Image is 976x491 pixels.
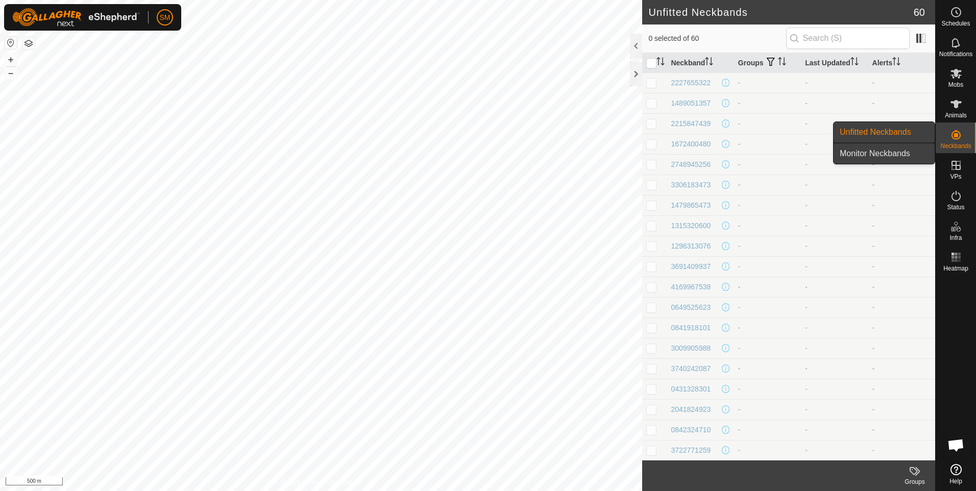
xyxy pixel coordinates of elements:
th: Alerts [868,53,935,73]
div: Open chat [941,430,971,460]
div: 1479865473 [671,200,711,211]
div: 3740242087 [671,363,711,374]
div: 3722771259 [671,445,711,456]
div: 4169967538 [671,282,711,292]
span: - [805,119,808,128]
a: Privacy Policy [281,478,319,487]
th: Neckband [667,53,734,73]
div: 2041824923 [671,404,711,415]
span: Neckbands [940,143,971,149]
div: 2215847439 [671,118,711,129]
td: - [868,399,935,420]
span: - [805,324,808,332]
span: SM [160,12,170,23]
div: Groups [894,477,935,486]
a: Monitor Neckbands [834,143,935,164]
span: - [805,446,808,454]
span: - [805,140,808,148]
img: Gallagher Logo [12,8,140,27]
span: - [805,262,808,271]
td: - [868,440,935,460]
div: 1315320600 [671,220,711,231]
span: Help [949,478,962,484]
span: VPs [950,174,961,180]
a: Contact Us [331,478,361,487]
td: - [734,317,801,338]
span: - [805,160,808,168]
td: - [734,72,801,93]
td: - [868,338,935,358]
span: - [805,283,808,291]
p-sorticon: Activate to sort [705,59,713,67]
td: - [734,154,801,175]
td: - [734,358,801,379]
td: - [868,256,935,277]
span: Heatmap [943,265,968,272]
div: 0649525623 [671,302,711,313]
div: 3306183473 [671,180,711,190]
span: - [805,99,808,107]
a: Unfitted Neckbands [834,122,935,142]
td: - [868,93,935,113]
span: Notifications [939,51,972,57]
p-sorticon: Activate to sort [656,59,665,67]
td: - [734,175,801,195]
div: 0841918101 [671,323,711,333]
td: - [868,154,935,175]
div: 3691409937 [671,261,711,272]
button: – [5,67,17,79]
p-sorticon: Activate to sort [778,59,786,67]
span: - [805,405,808,413]
td: - [734,256,801,277]
span: Infra [949,235,962,241]
span: - [805,364,808,373]
span: 60 [914,5,925,20]
span: Status [947,204,964,210]
td: - [734,277,801,297]
td: - [734,195,801,215]
span: Animals [945,112,967,118]
td: - [734,399,801,420]
th: Groups [734,53,801,73]
td: - [868,420,935,440]
td: - [868,317,935,338]
td: - [868,277,935,297]
div: 1489051357 [671,98,711,109]
div: 0842324710 [671,425,711,435]
div: 1296313076 [671,241,711,252]
td: - [734,338,801,358]
td: - [734,134,801,154]
button: Reset Map [5,37,17,49]
input: Search (S) [786,28,910,49]
button: + [5,54,17,66]
div: 2748945256 [671,159,711,170]
span: - [805,344,808,352]
td: - [868,358,935,379]
td: - [734,215,801,236]
td: - [868,379,935,399]
td: - [868,72,935,93]
div: 2227655322 [671,78,711,88]
span: - [805,426,808,434]
div: 0431328301 [671,384,711,395]
td: - [868,297,935,317]
td: - [868,236,935,256]
span: - [805,181,808,189]
td: - [734,93,801,113]
p-sorticon: Activate to sort [850,59,859,67]
span: - [805,201,808,209]
td: - [868,175,935,195]
th: Last Updated [801,53,868,73]
td: - [868,195,935,215]
td: - [868,215,935,236]
span: - [805,242,808,250]
button: Map Layers [22,37,35,50]
span: Schedules [941,20,970,27]
td: - [734,297,801,317]
span: Monitor Neckbands [840,148,910,160]
td: - [734,420,801,440]
span: Unfitted Neckbands [840,126,911,138]
span: 0 selected of 60 [648,33,786,44]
